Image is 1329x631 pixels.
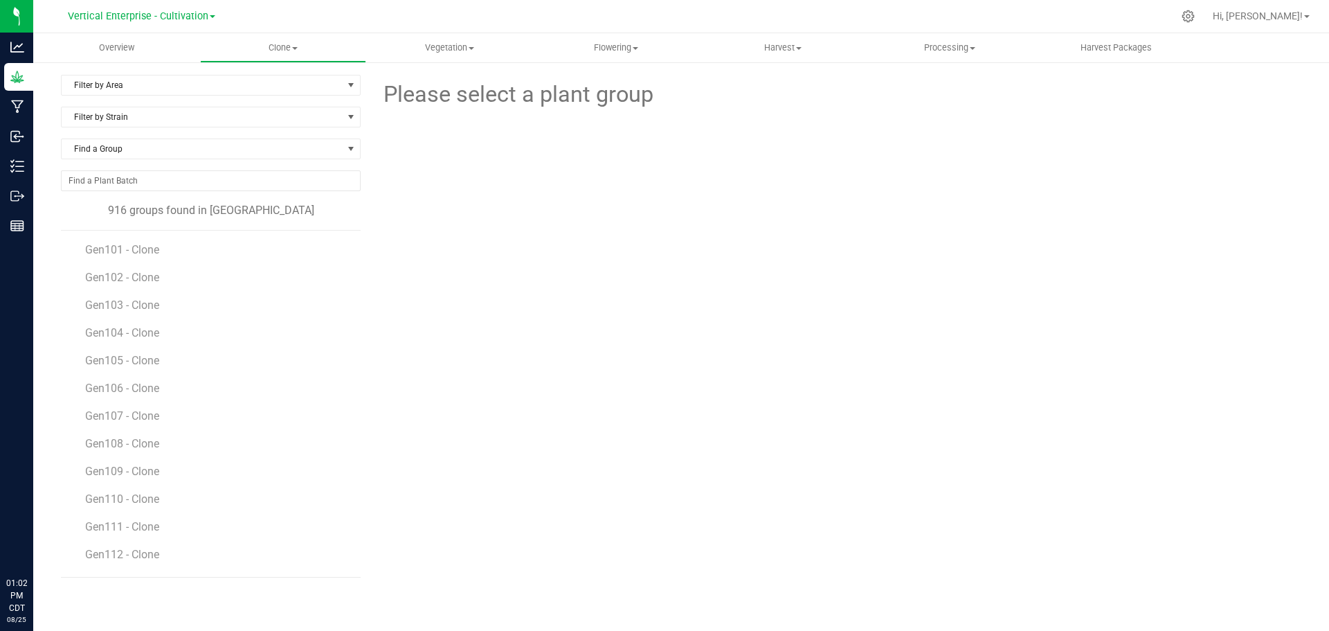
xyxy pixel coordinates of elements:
span: Gen109 - Clone [85,465,159,478]
input: NO DATA FOUND [62,171,360,190]
span: Gen104 - Clone [85,326,159,339]
a: Flowering [533,33,700,62]
p: 01:02 PM CDT [6,577,27,614]
a: Vegetation [366,33,533,62]
span: Vertical Enterprise - Cultivation [68,10,208,22]
p: 08/25 [6,614,27,625]
span: Overview [80,42,153,54]
span: Gen102 - Clone [85,271,159,284]
div: 916 groups found in [GEOGRAPHIC_DATA] [61,202,361,219]
a: Harvest Packages [1033,33,1200,62]
span: Clone [201,42,366,54]
span: Gen101 - Clone [85,243,159,256]
span: Gen112 - Clone [85,548,159,561]
a: Clone [200,33,367,62]
div: Manage settings [1179,10,1197,23]
span: Vegetation [367,42,532,54]
span: Harvest Packages [1062,42,1170,54]
span: Gen111 - Clone [85,520,159,533]
span: Gen110 - Clone [85,492,159,506]
span: Gen108 - Clone [85,437,159,450]
span: Find a Group [62,139,343,159]
a: Harvest [700,33,867,62]
span: Filter by Strain [62,107,343,127]
iframe: Resource center unread badge [41,518,57,535]
iframe: Resource center [14,520,55,562]
span: Gen106 - Clone [85,382,159,395]
inline-svg: Grow [10,70,24,84]
span: Gen105 - Clone [85,354,159,367]
span: Hi, [PERSON_NAME]! [1213,10,1303,21]
inline-svg: Reports [10,219,24,233]
span: Gen107 - Clone [85,409,159,423]
a: Processing [866,33,1033,62]
inline-svg: Inbound [10,130,24,143]
span: select [343,75,360,95]
inline-svg: Analytics [10,40,24,54]
span: Please select a plant group [381,78,653,112]
span: Processing [867,42,1032,54]
span: Filter by Area [62,75,343,95]
span: Gen113 - Clone [85,576,159,589]
span: Harvest [700,42,866,54]
a: Overview [33,33,200,62]
span: Gen103 - Clone [85,299,159,312]
inline-svg: Inventory [10,159,24,173]
inline-svg: Outbound [10,189,24,203]
inline-svg: Manufacturing [10,100,24,114]
span: Flowering [534,42,699,54]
